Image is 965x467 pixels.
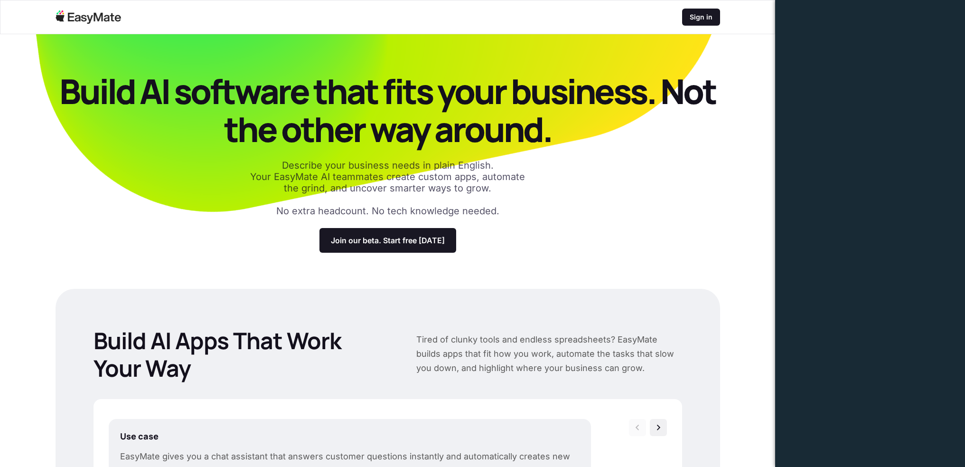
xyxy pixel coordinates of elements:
[690,12,712,22] p: Sign in
[120,430,580,442] p: Use case
[682,9,720,26] a: Sign in
[245,160,530,194] p: Describe your business needs in plain English. Your EasyMate AI teammates create custom apps, aut...
[416,333,682,375] p: Tired of clunky tools and endless spreadsheets? EasyMate builds apps that fit how you work, autom...
[94,327,386,382] p: Build AI Apps That Work Your Way
[276,205,499,217] p: No extra headcount. No tech knowledge needed.
[56,72,720,148] p: Build AI software that fits your business. Not the other way around.
[331,236,445,245] p: Join our beta. Start free [DATE]
[319,228,456,253] a: Join our beta. Start free [DATE]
